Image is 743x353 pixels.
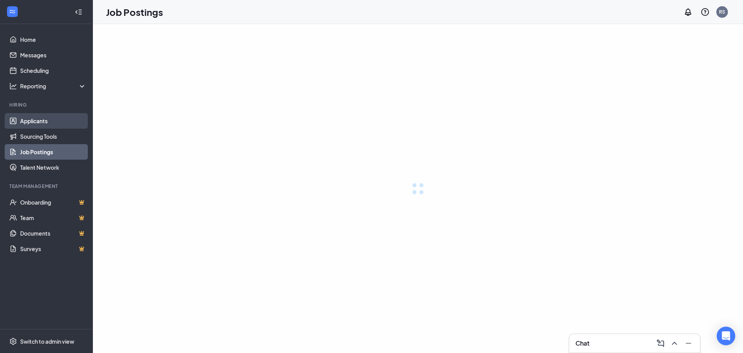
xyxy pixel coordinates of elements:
div: Switch to admin view [20,338,74,345]
a: Applicants [20,113,86,129]
svg: Settings [9,338,17,345]
div: Reporting [20,82,87,90]
svg: Collapse [75,8,82,16]
a: Job Postings [20,144,86,160]
a: OnboardingCrown [20,195,86,210]
svg: ChevronUp [670,339,679,348]
a: Talent Network [20,160,86,175]
div: RS [719,9,725,15]
a: Scheduling [20,63,86,78]
div: Team Management [9,183,85,189]
svg: ComposeMessage [656,339,665,348]
a: Sourcing Tools [20,129,86,144]
a: Messages [20,47,86,63]
svg: Analysis [9,82,17,90]
svg: WorkstreamLogo [9,8,16,15]
svg: Notifications [683,7,693,17]
a: SurveysCrown [20,241,86,257]
svg: Minimize [684,339,693,348]
a: TeamCrown [20,210,86,226]
button: Minimize [681,337,694,350]
a: Home [20,32,86,47]
button: ChevronUp [668,337,680,350]
a: DocumentsCrown [20,226,86,241]
h3: Chat [575,339,589,348]
h1: Job Postings [106,5,163,19]
button: ComposeMessage [654,337,666,350]
div: Hiring [9,102,85,108]
svg: QuestionInfo [700,7,710,17]
div: Open Intercom Messenger [717,327,735,345]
